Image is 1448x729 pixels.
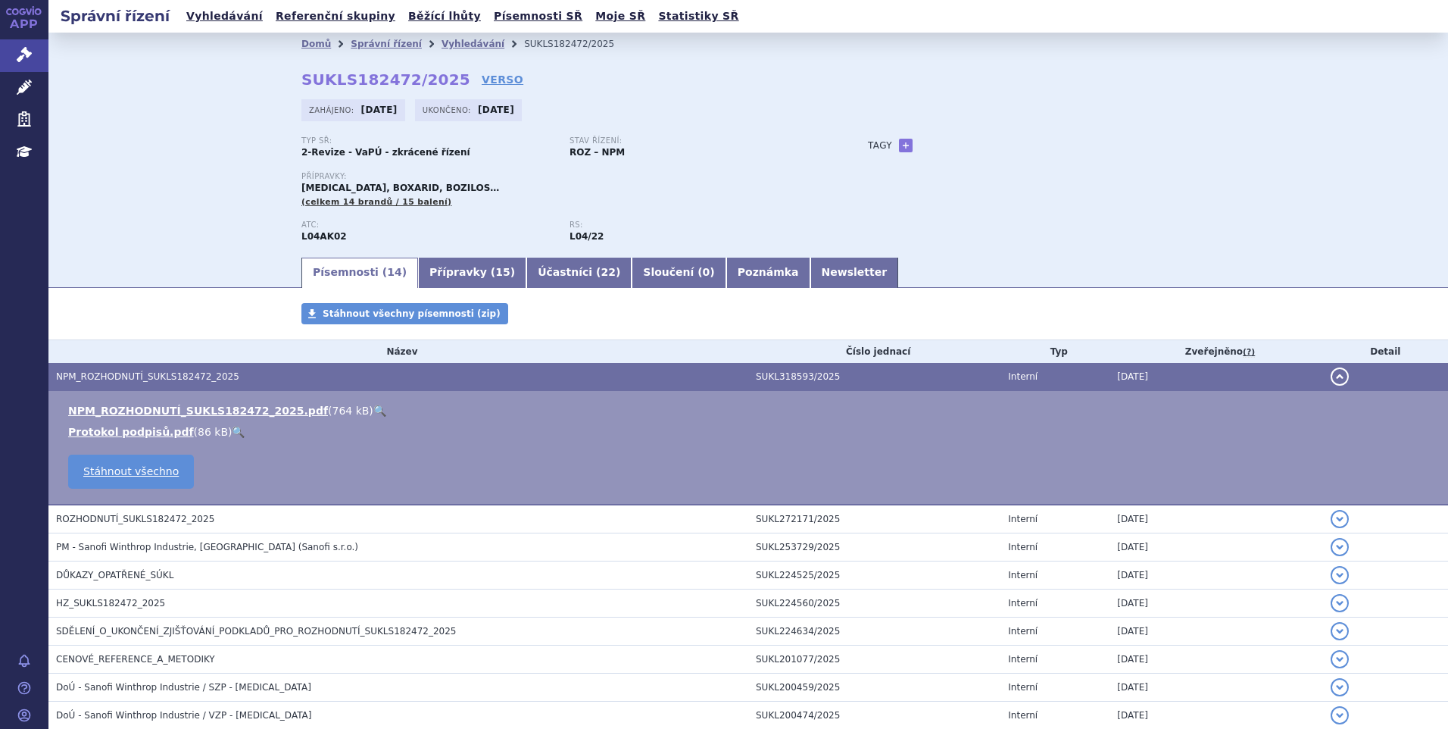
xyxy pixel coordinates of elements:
span: ROZHODNUTÍ_SUKLS182472_2025 [56,514,214,524]
strong: ROZ – NPM [570,147,625,158]
span: Interní [1008,654,1038,665]
a: Vyhledávání [442,39,504,49]
span: 764 kB [332,405,369,417]
a: VERSO [482,72,523,87]
span: Interní [1008,570,1038,580]
a: Běžící lhůty [404,6,485,27]
span: Interní [1008,514,1038,524]
span: Interní [1008,710,1038,721]
td: [DATE] [1109,533,1322,562]
a: Moje SŘ [591,6,650,27]
span: 15 [495,266,510,278]
a: Přípravky (15) [418,258,526,288]
td: SUKL224560/2025 [748,590,1000,618]
strong: [DATE] [478,105,514,115]
th: Zveřejněno [1109,340,1322,363]
td: SUKL201077/2025 [748,646,1000,674]
li: SUKLS182472/2025 [524,33,634,55]
td: [DATE] [1109,674,1322,702]
a: Referenční skupiny [271,6,400,27]
strong: TERIFLUNOMID [301,231,347,242]
span: PM - Sanofi Winthrop Industrie, Gentilly (Sanofi s.r.o.) [56,542,358,552]
a: Poznámka [726,258,810,288]
td: [DATE] [1109,363,1322,391]
span: Interní [1008,626,1038,637]
a: + [899,139,913,152]
td: [DATE] [1109,618,1322,646]
button: detail [1331,706,1349,724]
span: DoÚ - Sanofi Winthrop Industrie / SZP - AUBAGIO [56,682,311,693]
td: [DATE] [1109,646,1322,674]
span: Stáhnout všechny písemnosti (zip) [323,308,501,319]
a: Protokol podpisů.pdf [68,426,194,438]
span: Interní [1008,682,1038,693]
th: Detail [1323,340,1448,363]
button: detail [1331,594,1349,612]
td: SUKL272171/2025 [748,505,1000,533]
a: 🔍 [373,405,386,417]
span: 0 [703,266,710,278]
button: detail [1331,622,1349,640]
span: Interní [1008,542,1038,552]
button: detail [1331,538,1349,556]
a: Sloučení (0) [632,258,726,288]
button: detail [1331,368,1349,386]
td: [DATE] [1109,562,1322,590]
p: ATC: [301,221,554,230]
span: Interní [1008,371,1038,382]
td: [DATE] [1109,505,1322,533]
button: detail [1331,510,1349,528]
th: Název [48,340,748,363]
p: RS: [570,221,822,230]
span: Zahájeno: [309,104,357,116]
p: Typ SŘ: [301,136,554,145]
span: [MEDICAL_DATA], BOXARID, BOZILOS… [301,183,499,193]
strong: teriflunomid [570,231,604,242]
span: NPM_ROZHODNUTÍ_SUKLS182472_2025 [56,371,239,382]
span: CENOVÉ_REFERENCE_A_METODIKY [56,654,215,665]
a: Písemnosti (14) [301,258,418,288]
strong: [DATE] [361,105,398,115]
a: Účastníci (22) [526,258,632,288]
h2: Správní řízení [48,5,182,27]
span: HZ_SUKLS182472_2025 [56,598,165,609]
button: detail [1331,678,1349,696]
strong: SUKLS182472/2025 [301,70,470,89]
a: Správní řízení [351,39,422,49]
li: ( ) [68,424,1433,440]
span: DŮKAZY_OPATŘENÉ_SÚKL [56,570,173,580]
abbr: (?) [1243,347,1255,358]
li: ( ) [68,403,1433,418]
a: Newsletter [810,258,899,288]
td: SUKL224634/2025 [748,618,1000,646]
td: SUKL200459/2025 [748,674,1000,702]
span: 86 kB [198,426,228,438]
a: Vyhledávání [182,6,267,27]
p: Přípravky: [301,172,838,181]
a: Stáhnout všechny písemnosti (zip) [301,303,508,324]
td: SUKL253729/2025 [748,533,1000,562]
span: 14 [387,266,401,278]
th: Číslo jednací [748,340,1000,363]
span: (celkem 14 brandů / 15 balení) [301,197,451,207]
span: SDĚLENÍ_O_UKONČENÍ_ZJIŠŤOVÁNÍ_PODKLADŮ_PRO_ROZHODNUTÍ_SUKLS182472_2025 [56,626,456,637]
a: Písemnosti SŘ [489,6,587,27]
button: detail [1331,566,1349,584]
a: Domů [301,39,331,49]
strong: 2-Revize - VaPÚ - zkrácené řízení [301,147,470,158]
span: 22 [601,266,615,278]
td: SUKL224525/2025 [748,562,1000,590]
span: DoÚ - Sanofi Winthrop Industrie / VZP - AUBAGIO [56,710,311,721]
span: Ukončeno: [423,104,474,116]
p: Stav řízení: [570,136,822,145]
button: detail [1331,650,1349,668]
td: [DATE] [1109,590,1322,618]
td: SUKL318593/2025 [748,363,1000,391]
a: Statistiky SŘ [654,6,743,27]
h3: Tagy [868,136,892,155]
a: NPM_ROZHODNUTÍ_SUKLS182472_2025.pdf [68,405,328,417]
th: Typ [1000,340,1109,363]
span: Interní [1008,598,1038,609]
a: Stáhnout všechno [68,455,194,489]
a: 🔍 [232,426,245,438]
